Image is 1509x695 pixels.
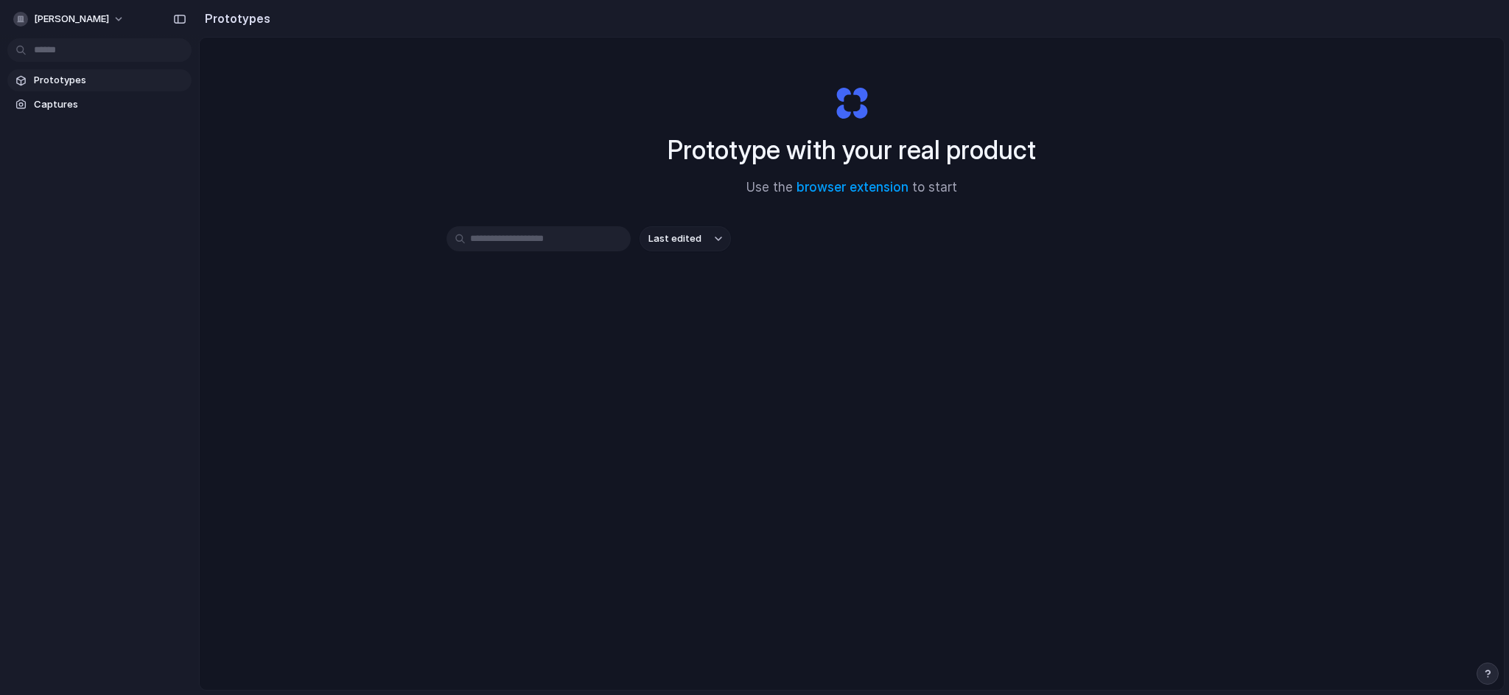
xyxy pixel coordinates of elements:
span: Captures [34,97,186,112]
a: browser extension [796,180,908,195]
a: Prototypes [7,69,192,91]
h2: Prototypes [199,10,270,27]
button: [PERSON_NAME] [7,7,132,31]
span: Prototypes [34,73,186,88]
button: Last edited [640,226,731,251]
a: Captures [7,94,192,116]
span: Use the to start [746,178,957,198]
span: Last edited [648,231,701,246]
span: [PERSON_NAME] [34,12,109,27]
h1: Prototype with your real product [668,130,1036,170]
